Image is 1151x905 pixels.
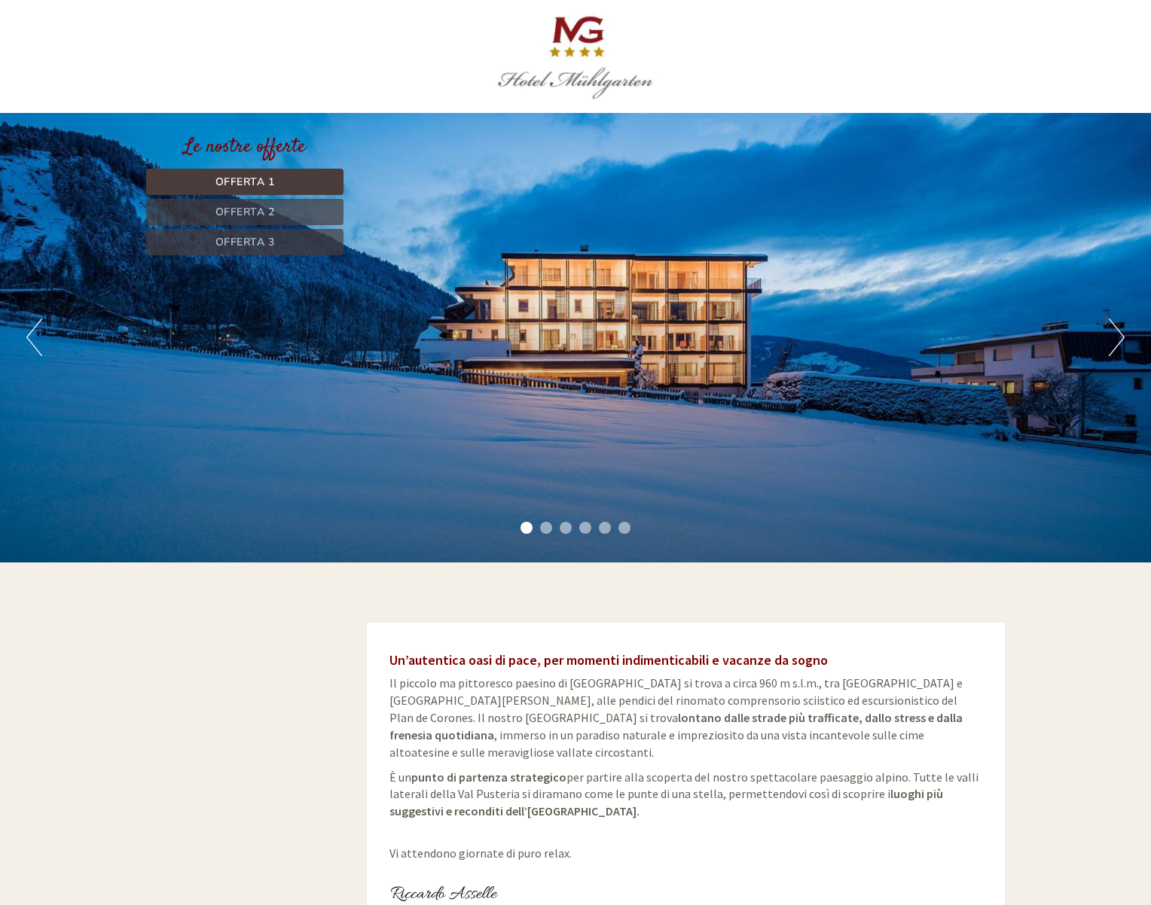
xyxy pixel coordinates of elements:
[389,769,979,819] span: È un per partire alla scoperta del nostro spettacolare paesaggio alpino. Tutte le valli laterali ...
[146,133,343,161] div: Le nostre offerte
[215,175,275,189] span: Offerta 1
[411,769,566,785] strong: punto di partenza strategico
[1109,318,1125,356] button: Next
[215,235,275,249] span: Offerta 3
[389,651,828,669] span: Un’autentica oasi di pace, per momenti indimenticabili e vacanze da sogno
[215,205,275,219] span: Offerta 2
[389,710,963,742] strong: lontano dalle strade più trafficate, dallo stress e dalla frenesia quotidiana
[389,675,963,759] span: Il piccolo ma pittoresco paesino di [GEOGRAPHIC_DATA] si trova a circa 960 m s.l.m., tra [GEOGRAP...
[389,828,572,861] span: Vi attendono giornate di puro relax.
[26,318,42,356] button: Previous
